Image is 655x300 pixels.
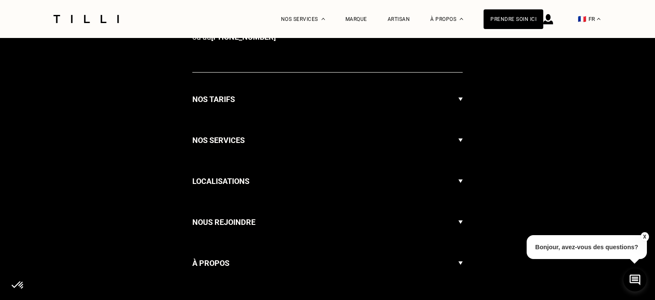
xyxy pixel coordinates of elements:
h3: À propos [192,257,229,270]
img: Flèche menu déroulant [458,249,463,277]
img: Menu déroulant à propos [460,18,463,20]
button: X [640,232,649,242]
img: Menu déroulant [322,18,325,20]
img: menu déroulant [597,18,600,20]
img: icône connexion [543,14,553,24]
span: 🇫🇷 [578,15,586,23]
img: Flèche menu déroulant [458,167,463,195]
img: Flèche menu déroulant [458,126,463,154]
a: Marque [345,16,367,22]
a: Prendre soin ici [484,9,543,29]
a: Artisan [388,16,410,22]
img: Flèche menu déroulant [458,85,463,114]
h3: Nos services [192,134,245,147]
h3: Nous rejoindre [192,216,255,229]
p: Bonjour, avez-vous des questions? [527,235,647,259]
h3: Nos tarifs [192,93,235,106]
h3: Localisations [192,175,249,188]
img: Logo du service de couturière Tilli [50,15,122,23]
img: Flèche menu déroulant [458,208,463,236]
